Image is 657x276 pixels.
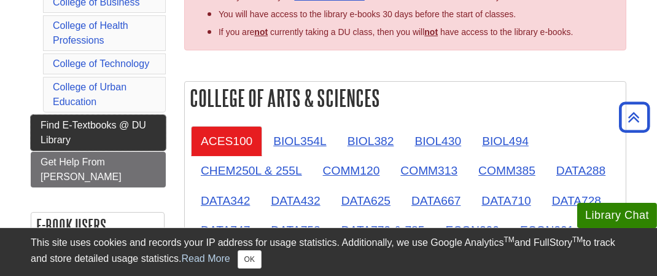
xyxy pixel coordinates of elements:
[577,203,657,228] button: Library Chat
[472,126,538,156] a: BIOL494
[510,215,583,245] a: ECON201
[31,152,166,187] a: Get Help From [PERSON_NAME]
[53,20,128,45] a: College of Health Professions
[402,186,470,216] a: DATA667
[219,9,516,19] span: You will have access to the library e-books 30 days before the start of classes.
[219,27,573,37] span: If you are currently taking a DU class, then you will have access to the library e-books.
[181,253,230,264] a: Read More
[313,156,390,186] a: COMM120
[503,235,514,244] sup: TM
[546,156,615,186] a: DATA288
[261,186,330,216] a: DATA432
[185,82,626,114] h2: College of Arts & Sciences
[41,120,146,145] span: Find E-Textbooks @ DU Library
[41,157,122,182] span: Get Help From [PERSON_NAME]
[338,126,404,156] a: BIOL382
[436,215,509,245] a: ECON200
[53,82,126,107] a: College of Urban Education
[261,215,330,245] a: DATA758
[572,235,583,244] sup: TM
[332,186,400,216] a: DATA625
[31,213,164,239] h2: E-book Users
[31,115,166,151] a: Find E-Textbooks @ DU Library
[405,126,471,156] a: BIOL430
[542,186,611,216] a: DATA728
[191,126,262,156] a: ACES100
[615,109,654,125] a: Back to Top
[191,215,260,245] a: DATA747
[238,250,262,269] button: Close
[468,156,545,186] a: COMM385
[332,215,435,245] a: DATA772 & 785
[424,27,438,37] u: not
[391,156,467,186] a: COMM313
[263,126,336,156] a: BIOL354L
[53,58,149,69] a: College of Technology
[31,235,626,269] div: This site uses cookies and records your IP address for usage statistics. Additionally, we use Goo...
[191,156,312,186] a: CHEM250L & 255L
[472,186,540,216] a: DATA710
[191,186,260,216] a: DATA342
[254,27,268,37] strong: not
